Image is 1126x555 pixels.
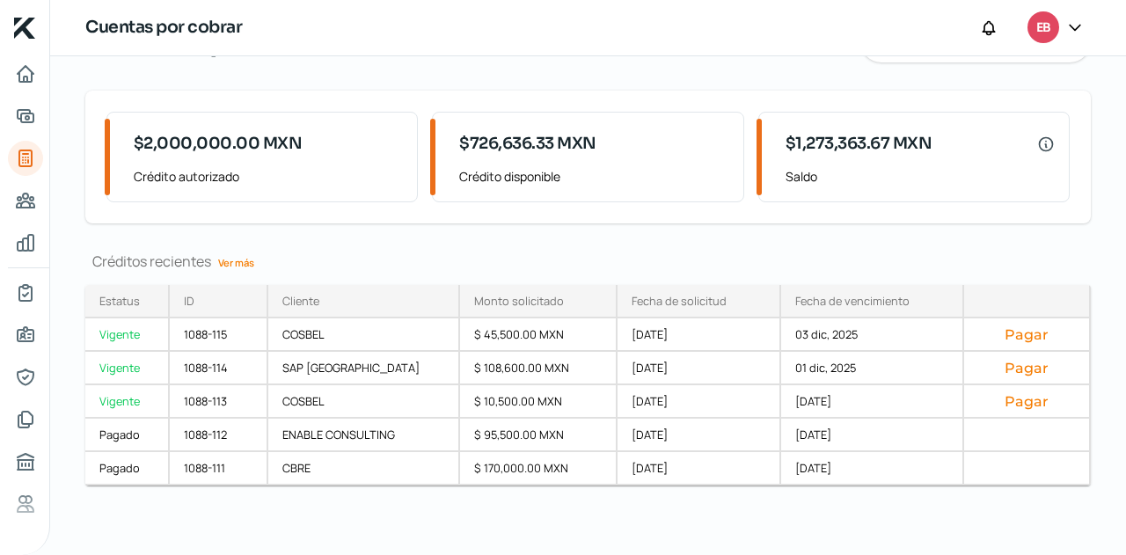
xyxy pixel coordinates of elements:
a: Mis finanzas [8,225,43,260]
div: 1088-112 [170,419,268,452]
a: Pagado [85,452,170,486]
div: 1088-115 [170,318,268,352]
div: $ 170,000.00 MXN [460,452,618,486]
div: COSBEL [268,318,460,352]
a: Vigente [85,385,170,419]
div: [DATE] [781,419,964,452]
div: Cliente [282,293,319,309]
div: 1088-113 [170,385,268,419]
a: Vigente [85,318,170,352]
a: Ver más [211,249,261,276]
div: $ 108,600.00 MXN [460,352,618,385]
a: Adelantar facturas [8,99,43,134]
span: Crédito autorizado [134,165,403,187]
div: ENABLE CONSULTING [268,419,460,452]
div: 03 dic, 2025 [781,318,964,352]
a: Pagado [85,419,170,452]
a: Referencias [8,486,43,522]
span: Saldo [786,165,1055,187]
div: CBRE [268,452,460,486]
a: Documentos [8,402,43,437]
h1: Cuentas por cobrar [85,15,242,40]
div: 1088-114 [170,352,268,385]
a: Inicio [8,56,43,91]
div: [DATE] [781,452,964,486]
div: [DATE] [618,352,781,385]
div: COSBEL [268,385,460,419]
div: Monto solicitado [474,293,564,309]
span: Crédito disponible [459,165,728,187]
a: Tus créditos [8,141,43,176]
div: [DATE] [618,385,781,419]
div: 1088-111 [170,452,268,486]
span: $1,273,363.67 MXN [786,132,932,156]
a: Información general [8,318,43,353]
span: $2,000,000.00 MXN [134,132,303,156]
div: Créditos recientes [85,252,1091,271]
div: $ 45,500.00 MXN [460,318,618,352]
div: ID [184,293,194,309]
div: SAP [GEOGRAPHIC_DATA] [268,352,460,385]
button: Pagar [978,392,1075,410]
a: Vigente [85,352,170,385]
div: Estatus [99,293,140,309]
div: Fecha de solicitud [632,293,727,309]
div: [DATE] [618,452,781,486]
a: Buró de crédito [8,444,43,479]
a: Mi contrato [8,275,43,310]
button: Pagar [978,325,1075,343]
div: Fecha de vencimiento [795,293,910,309]
a: Representantes [8,360,43,395]
span: EB [1036,18,1050,39]
div: [DATE] [618,419,781,452]
button: Pagar [978,359,1075,376]
a: Pago a proveedores [8,183,43,218]
div: $ 95,500.00 MXN [460,419,618,452]
div: [DATE] [618,318,781,352]
span: $726,636.33 MXN [459,132,596,156]
div: [DATE] [781,385,964,419]
div: 01 dic, 2025 [781,352,964,385]
div: $ 10,500.00 MXN [460,385,618,419]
